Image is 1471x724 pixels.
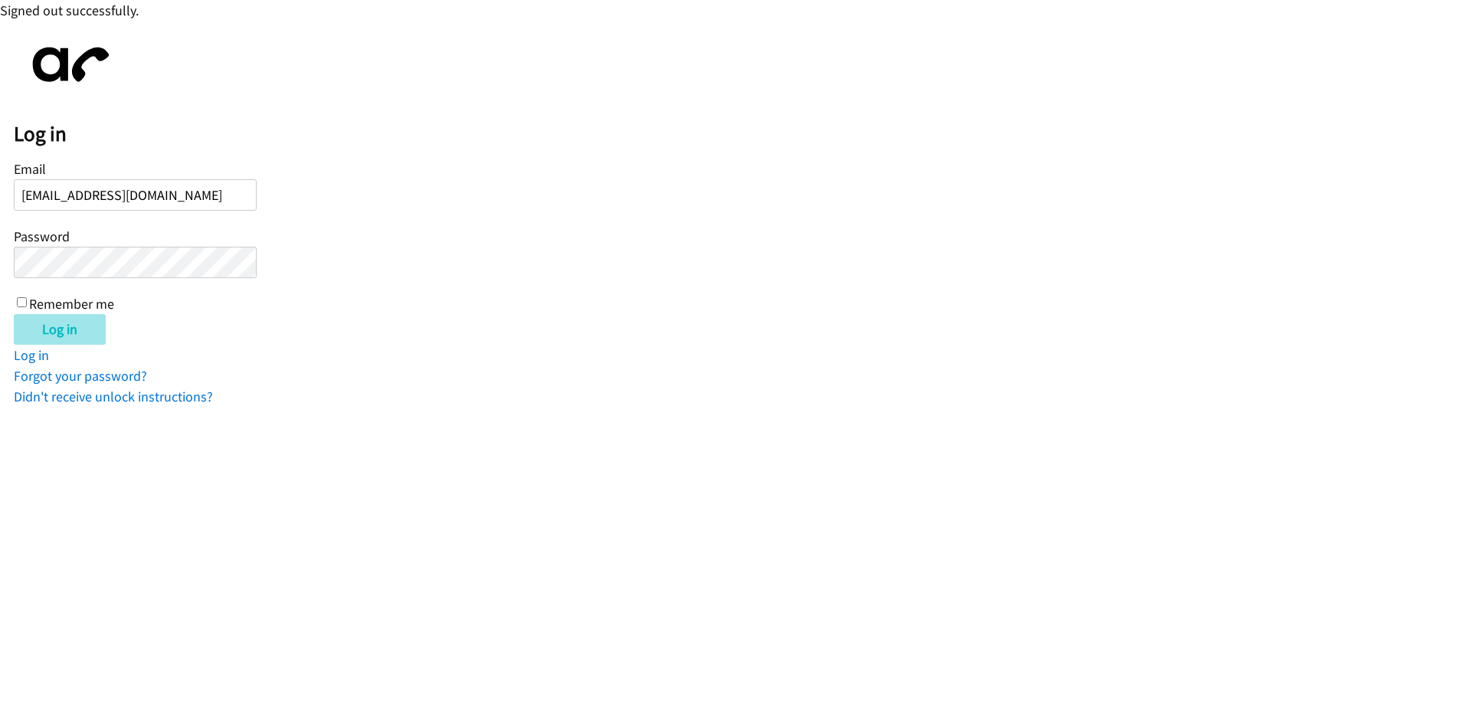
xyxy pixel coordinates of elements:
a: Forgot your password? [14,367,147,385]
img: aphone-8a226864a2ddd6a5e75d1ebefc011f4aa8f32683c2d82f3fb0802fe031f96514.svg [14,34,121,95]
input: Log in [14,314,106,345]
a: Log in [14,346,49,364]
label: Remember me [29,295,114,313]
h2: Log in [14,121,1471,147]
label: Email [14,160,46,178]
label: Password [14,228,70,245]
a: Didn't receive unlock instructions? [14,388,213,405]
